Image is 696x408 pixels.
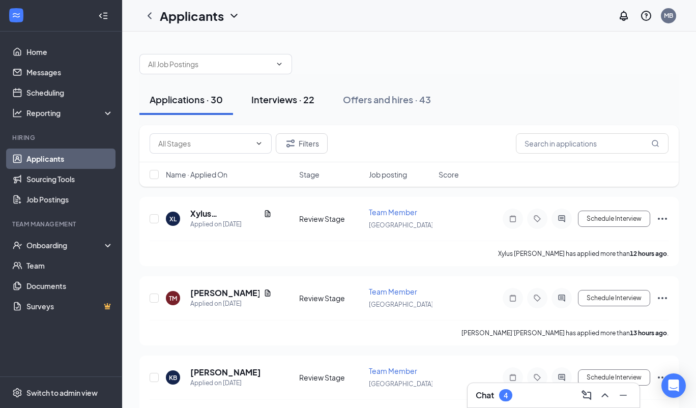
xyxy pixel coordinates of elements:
div: KB [169,373,177,382]
svg: Ellipses [656,292,669,304]
svg: ChevronUp [599,389,611,401]
a: Applicants [26,149,113,169]
div: TM [169,294,177,303]
span: Stage [299,169,320,180]
svg: MagnifyingGlass [651,139,659,148]
input: All Stages [158,138,251,149]
div: Onboarding [26,240,105,250]
b: 13 hours ago [630,329,667,337]
div: 4 [504,391,508,400]
svg: ComposeMessage [581,389,593,401]
button: Minimize [615,387,631,403]
span: Team Member [369,208,417,217]
a: Documents [26,276,113,296]
span: Team Member [369,287,417,296]
div: Applications · 30 [150,93,223,106]
span: [GEOGRAPHIC_DATA] [369,380,433,388]
span: Job posting [369,169,407,180]
button: Schedule Interview [578,211,650,227]
span: [GEOGRAPHIC_DATA] [369,221,433,229]
h5: [PERSON_NAME]’[PERSON_NAME] [190,287,259,299]
span: [GEOGRAPHIC_DATA] [369,301,433,308]
svg: Note [507,294,519,302]
div: Team Management [12,220,111,228]
svg: Note [507,215,519,223]
a: Team [26,255,113,276]
svg: Tag [531,294,543,302]
a: Home [26,42,113,62]
svg: Settings [12,388,22,398]
div: XL [169,215,177,223]
a: Job Postings [26,189,113,210]
svg: Ellipses [656,371,669,384]
span: Score [439,169,459,180]
svg: Note [507,373,519,382]
svg: Minimize [617,389,629,401]
button: ChevronUp [597,387,613,403]
svg: WorkstreamLogo [11,10,21,20]
svg: ActiveChat [556,373,568,382]
span: Name · Applied On [166,169,227,180]
svg: Filter [284,137,297,150]
button: Filter Filters [276,133,328,154]
svg: Analysis [12,108,22,118]
button: ComposeMessage [578,387,595,403]
button: Schedule Interview [578,290,650,306]
svg: Tag [531,215,543,223]
svg: Document [264,210,272,218]
svg: UserCheck [12,240,22,250]
div: Open Intercom Messenger [661,373,686,398]
svg: ChevronDown [228,10,240,22]
input: All Job Postings [148,59,271,70]
div: Review Stage [299,372,363,383]
a: SurveysCrown [26,296,113,316]
div: Switch to admin view [26,388,98,398]
svg: Document [264,289,272,297]
svg: ChevronDown [275,60,283,68]
h5: [PERSON_NAME] [190,367,261,378]
b: 12 hours ago [630,250,667,257]
h3: Chat [476,390,494,401]
div: Reporting [26,108,114,118]
a: Scheduling [26,82,113,103]
div: MB [664,11,673,20]
svg: ActiveChat [556,215,568,223]
svg: ChevronLeft [143,10,156,22]
a: Messages [26,62,113,82]
p: [PERSON_NAME]’[PERSON_NAME] has applied more than . [461,329,669,337]
svg: Collapse [98,11,108,21]
div: Applied on [DATE] [190,219,272,229]
div: Review Stage [299,214,363,224]
span: Team Member [369,366,417,375]
p: Xylus [PERSON_NAME] has applied more than . [498,249,669,258]
h1: Applicants [160,7,224,24]
button: Schedule Interview [578,369,650,386]
input: Search in applications [516,133,669,154]
div: Applied on [DATE] [190,378,261,388]
div: Offers and hires · 43 [343,93,431,106]
div: Interviews · 22 [251,93,314,106]
svg: Notifications [618,10,630,22]
div: Review Stage [299,293,363,303]
h5: Xylus [PERSON_NAME] [190,208,259,219]
svg: Ellipses [656,213,669,225]
svg: Tag [531,373,543,382]
div: Applied on [DATE] [190,299,272,309]
a: Sourcing Tools [26,169,113,189]
svg: QuestionInfo [640,10,652,22]
svg: ChevronDown [255,139,263,148]
svg: ActiveChat [556,294,568,302]
div: Hiring [12,133,111,142]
